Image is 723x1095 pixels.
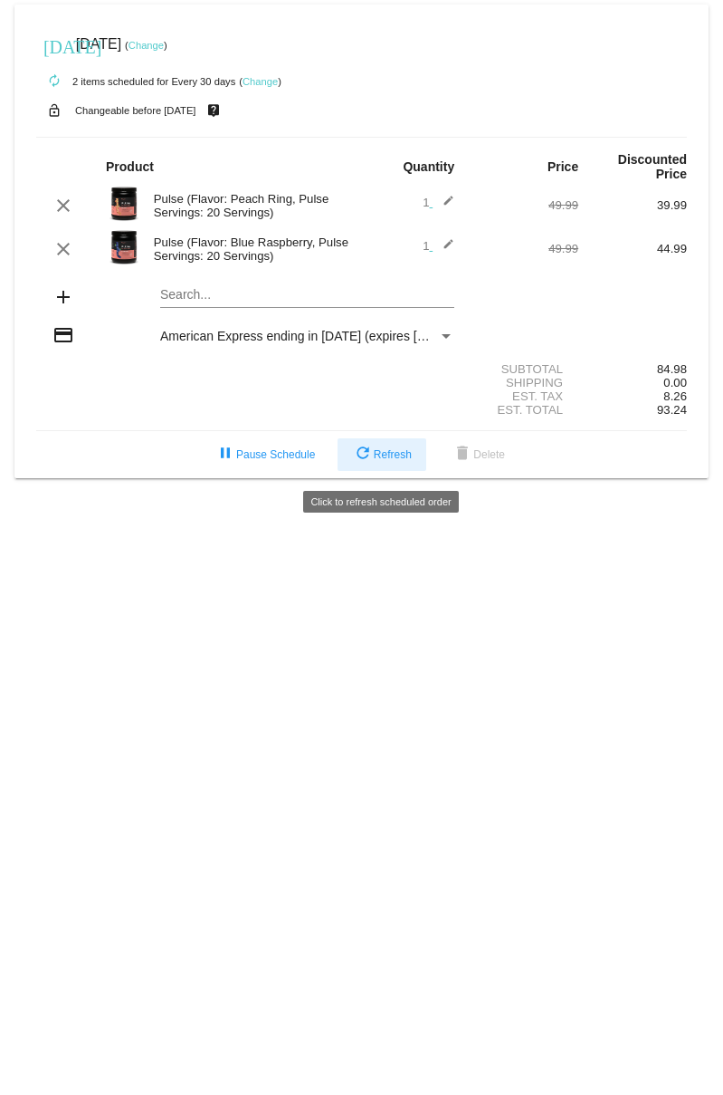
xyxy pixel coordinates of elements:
small: Changeable before [DATE] [75,105,196,116]
div: Pulse (Flavor: Blue Raspberry, Pulse Servings: 20 Servings) [145,235,362,263]
mat-icon: clear [52,195,74,216]
mat-icon: live_help [203,99,224,122]
div: 39.99 [578,198,687,212]
span: 1 [423,196,454,209]
span: 1 [423,239,454,253]
span: Refresh [352,448,412,461]
div: 84.98 [578,362,687,376]
span: 0.00 [663,376,687,389]
mat-icon: credit_card [52,324,74,346]
div: Subtotal [470,362,578,376]
small: ( ) [125,40,167,51]
img: Pulse20S-Peach-Ring-Transp.png [106,186,142,222]
div: Shipping [470,376,578,389]
button: Refresh [338,438,426,471]
strong: Price [547,159,578,174]
small: ( ) [239,76,281,87]
mat-icon: refresh [352,444,374,466]
span: 8.26 [663,389,687,403]
span: Delete [452,448,505,461]
div: 49.99 [470,242,578,255]
strong: Discounted Price [618,152,687,181]
mat-icon: autorenew [43,71,65,92]
span: Pause Schedule [214,448,315,461]
div: Pulse (Flavor: Peach Ring, Pulse Servings: 20 Servings) [145,192,362,219]
mat-select: Payment Method [160,329,454,343]
span: 93.24 [657,403,687,417]
button: Delete [437,438,519,471]
mat-icon: pause [214,444,236,466]
div: Est. Tax [470,389,578,403]
span: American Express ending in [DATE] (expires [CREDIT_CARD_DATA]) [160,329,554,343]
a: Change [243,76,278,87]
a: Change [128,40,164,51]
strong: Quantity [403,159,454,174]
mat-icon: edit [433,195,454,216]
button: Pause Schedule [200,438,329,471]
mat-icon: [DATE] [43,34,65,56]
mat-icon: clear [52,238,74,260]
mat-icon: lock_open [43,99,65,122]
input: Search... [160,288,454,303]
div: 44.99 [578,242,687,255]
mat-icon: edit [433,238,454,260]
div: Est. Total [470,403,578,417]
small: 2 items scheduled for Every 30 days [36,76,235,87]
img: Image-1-Carousel-Pulse-20s-Blue-Raspberry-transp.png [106,229,142,265]
div: 49.99 [470,198,578,212]
strong: Product [106,159,154,174]
mat-icon: delete [452,444,473,466]
mat-icon: add [52,286,74,308]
